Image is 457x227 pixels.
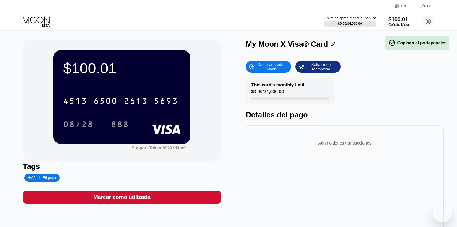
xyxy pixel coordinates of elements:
div: $0.00 / $4,000.00 [338,22,362,25]
div: Detalles del pago [246,110,444,119]
div: 4513 [63,97,87,107]
div: 888 [111,120,129,130]
div: Añadir Etiqueta [24,174,60,182]
div: This card’s monthly limit [251,82,304,87]
div: Añadir Etiqueta [28,176,56,180]
div: My Moon X Visa® Card [246,40,328,49]
div: FAQ [413,3,434,9]
div: Crédito Moon [388,23,410,27]
div: Support Token: 89292d4bef [132,145,186,150]
div: Comprar crédito Moon [246,61,291,73]
div: 4513650026135693 [60,93,182,108]
div: Comprar crédito Moon [255,62,288,72]
div: 5693 [154,97,178,107]
div: $100.01Crédito Moon [388,16,410,27]
div: Solicitar un reembolso [295,61,341,73]
iframe: Botón para iniciar la ventana de mensajería [433,203,452,222]
div: 08/28 [59,117,98,132]
div: Marcar como utilizada [23,191,221,204]
div: EN [401,4,406,8]
div: $0.00 / $4,000.00 [251,89,284,97]
div: Aún no tienes transacciones [251,135,439,152]
div: Tags [23,162,221,171]
div: Support Token:89292d4bef [132,145,186,150]
span:  [388,39,396,46]
div: EN [395,3,413,9]
div: Marcar como utilizada [93,194,151,201]
div: Copiado al portapapeles [388,39,446,46]
div: 2613 [124,97,148,107]
div: $100.01 [388,16,410,23]
div: 08/28 [63,120,93,130]
div: Límite de gasto mensual de Visa [324,16,376,20]
div: Límite de gasto mensual de Visa$0.00/$4,000.00 [324,16,376,27]
div: $100.01 [63,60,180,77]
div: 6500 [93,97,118,107]
div: Solicitar un reembolso [304,62,338,72]
div: 888 [106,117,134,132]
div: FAQ [427,4,434,8]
